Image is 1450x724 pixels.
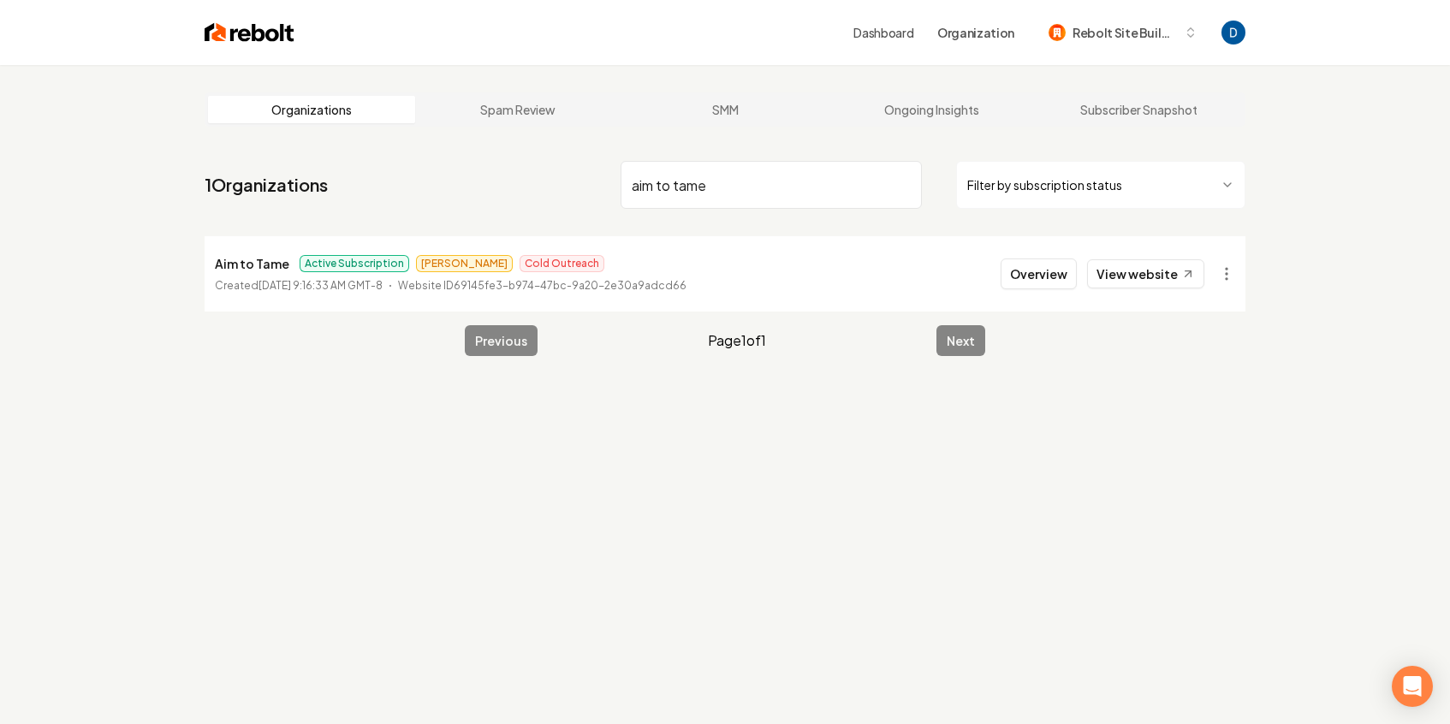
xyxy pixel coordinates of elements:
[708,330,766,351] span: Page 1 of 1
[829,96,1036,123] a: Ongoing Insights
[215,277,383,294] p: Created
[215,253,289,274] p: Aim to Tame
[1001,258,1077,289] button: Overview
[1221,21,1245,45] img: David Rice
[853,24,913,41] a: Dashboard
[1073,24,1177,42] span: Rebolt Site Builder
[1221,21,1245,45] button: Open user button
[416,255,513,272] span: [PERSON_NAME]
[205,21,294,45] img: Rebolt Logo
[300,255,409,272] span: Active Subscription
[1392,666,1433,707] div: Open Intercom Messenger
[259,279,383,292] time: [DATE] 9:16:33 AM GMT-8
[1035,96,1242,123] a: Subscriber Snapshot
[205,173,328,197] a: 1Organizations
[1087,259,1204,288] a: View website
[208,96,415,123] a: Organizations
[520,255,604,272] span: Cold Outreach
[621,161,922,209] input: Search by name or ID
[1049,24,1066,41] img: Rebolt Site Builder
[398,277,686,294] p: Website ID 69145fe3-b974-47bc-9a20-2e30a9adcd66
[415,96,622,123] a: Spam Review
[621,96,829,123] a: SMM
[927,17,1025,48] button: Organization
